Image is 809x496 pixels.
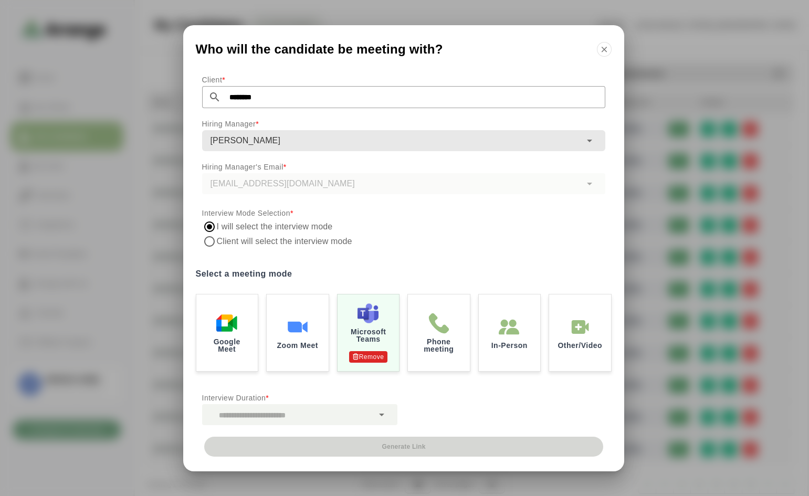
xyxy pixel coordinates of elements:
[416,338,461,353] p: Phone meeting
[346,328,391,343] p: Microsoft Teams
[277,342,318,349] p: Zoom Meet
[499,316,520,337] img: In-Person
[202,118,605,130] p: Hiring Manager
[349,351,387,363] p: Remove Authentication
[287,316,308,337] img: Zoom Meet
[202,207,605,219] p: Interview Mode Selection
[217,219,333,234] label: I will select the interview mode
[202,73,605,86] p: Client
[202,392,397,404] p: Interview Duration
[558,342,602,349] p: Other/Video
[428,313,449,334] img: Phone meeting
[196,267,612,281] label: Select a meeting mode
[570,316,591,337] img: In-Person
[216,313,237,334] img: Google Meet
[205,338,250,353] p: Google Meet
[491,342,528,349] p: In-Person
[196,43,443,56] span: Who will the candidate be meeting with?
[202,161,605,173] p: Hiring Manager's Email
[358,303,379,324] img: Microsoft Teams
[217,234,354,249] label: Client will select the interview mode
